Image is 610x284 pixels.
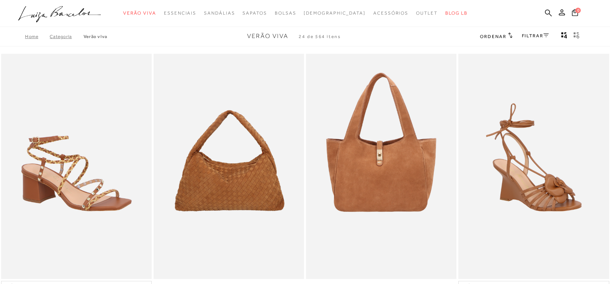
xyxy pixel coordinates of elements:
[2,55,151,278] img: SANDÁLIA EM COURO CARAMELO COM SALTO MÉDIO E TIRAS TRANÇADAS TRICOLOR
[559,32,570,42] button: Mostrar 4 produtos por linha
[304,10,366,16] span: [DEMOGRAPHIC_DATA]
[299,34,341,39] span: 24 de 564 itens
[275,10,296,16] span: Bolsas
[242,10,267,16] span: Sapatos
[154,55,303,278] img: BOLSA HOBO EM CAMURÇA TRESSÊ CARAMELO GRANDE
[84,34,107,39] a: Verão Viva
[459,55,608,278] img: SANDÁLIA ANABELA EM COURO CARAMELO AMARRAÇÃO E APLICAÇÃO FLORAL
[307,55,456,278] img: BOLSA MÉDIA EM CAMURÇA CARAMELO COM FECHO DOURADO
[445,10,468,16] span: BLOG LB
[247,33,288,40] span: Verão Viva
[480,34,506,39] span: Ordenar
[204,10,235,16] span: Sandálias
[123,6,156,20] a: categoryNavScreenReaderText
[571,32,582,42] button: gridText6Desc
[25,34,50,39] a: Home
[570,8,580,19] button: 0
[307,55,456,278] a: BOLSA MÉDIA EM CAMURÇA CARAMELO COM FECHO DOURADO BOLSA MÉDIA EM CAMURÇA CARAMELO COM FECHO DOURADO
[416,10,438,16] span: Outlet
[242,6,267,20] a: categoryNavScreenReaderText
[373,6,408,20] a: categoryNavScreenReaderText
[154,55,303,278] a: BOLSA HOBO EM CAMURÇA TRESSÊ CARAMELO GRANDE BOLSA HOBO EM CAMURÇA TRESSÊ CARAMELO GRANDE
[275,6,296,20] a: categoryNavScreenReaderText
[445,6,468,20] a: BLOG LB
[522,33,549,38] a: FILTRAR
[304,6,366,20] a: noSubCategoriesText
[50,34,83,39] a: Categoria
[204,6,235,20] a: categoryNavScreenReaderText
[164,6,196,20] a: categoryNavScreenReaderText
[123,10,156,16] span: Verão Viva
[459,55,608,278] a: SANDÁLIA ANABELA EM COURO CARAMELO AMARRAÇÃO E APLICAÇÃO FLORAL SANDÁLIA ANABELA EM COURO CARAMEL...
[373,10,408,16] span: Acessórios
[416,6,438,20] a: categoryNavScreenReaderText
[164,10,196,16] span: Essenciais
[2,55,151,278] a: SANDÁLIA EM COURO CARAMELO COM SALTO MÉDIO E TIRAS TRANÇADAS TRICOLOR SANDÁLIA EM COURO CARAMELO ...
[575,8,581,13] span: 0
